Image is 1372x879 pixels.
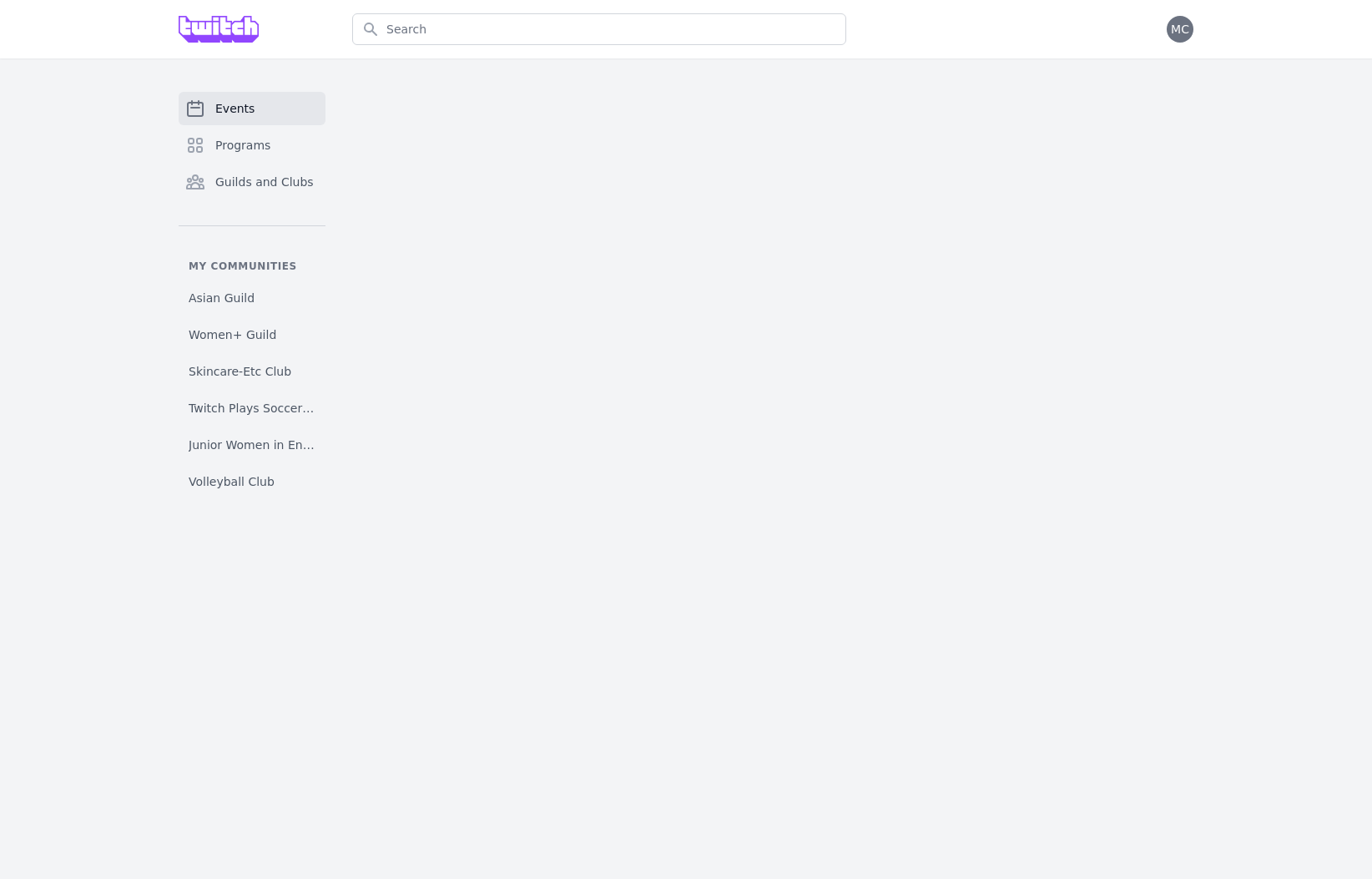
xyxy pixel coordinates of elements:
[215,100,255,117] span: Events
[215,137,270,154] span: Programs
[179,92,325,497] nav: Sidebar
[189,473,275,490] span: Volleyball Club
[189,363,291,380] span: Skincare-Etc Club
[1171,23,1189,35] span: MC
[189,437,315,453] span: Junior Women in Engineering Club
[179,320,325,350] a: Women+ Guild
[179,92,325,125] a: Events
[352,13,846,45] input: Search
[179,356,325,386] a: Skincare-Etc Club
[179,16,259,43] img: Grove
[179,260,325,273] p: My communities
[189,326,276,343] span: Women+ Guild
[215,174,314,190] span: Guilds and Clubs
[179,283,325,313] a: Asian Guild
[1167,16,1193,43] button: MC
[179,165,325,199] a: Guilds and Clubs
[189,290,255,306] span: Asian Guild
[179,393,325,423] a: Twitch Plays Soccer Club
[179,129,325,162] a: Programs
[179,430,325,460] a: Junior Women in Engineering Club
[189,400,315,417] span: Twitch Plays Soccer Club
[179,467,325,497] a: Volleyball Club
